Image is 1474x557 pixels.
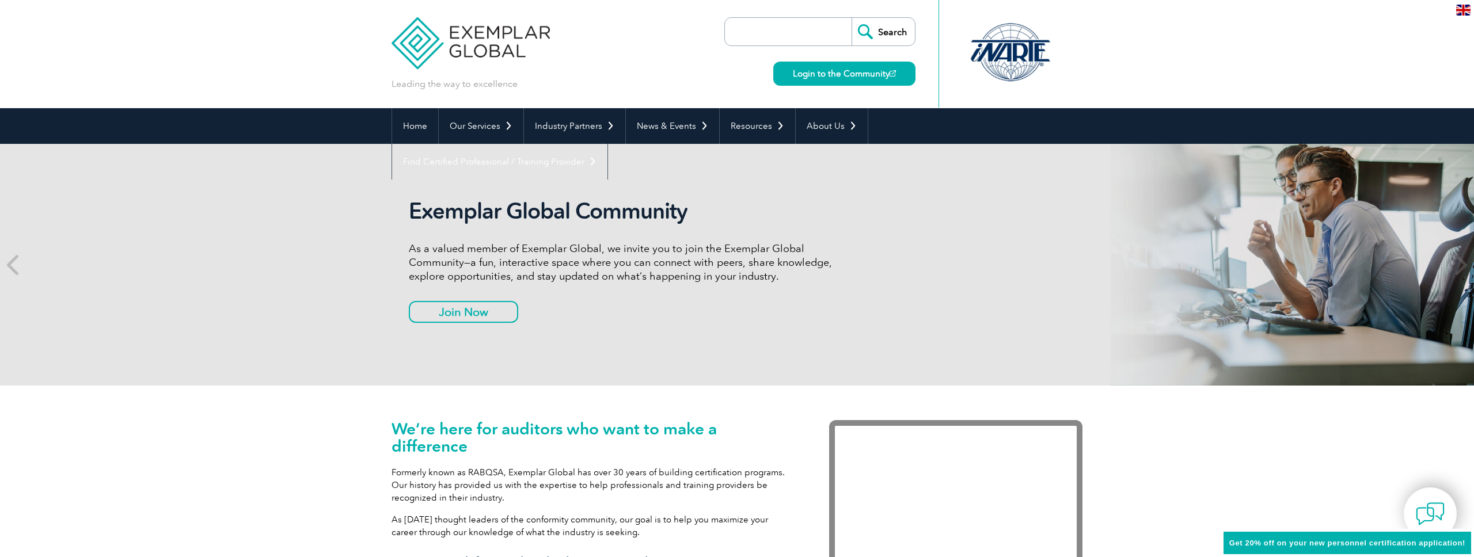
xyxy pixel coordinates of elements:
span: Get 20% off on your new personnel certification application! [1229,539,1465,547]
h2: Exemplar Global Community [409,198,841,224]
p: As a valued member of Exemplar Global, we invite you to join the Exemplar Global Community—a fun,... [409,242,841,283]
a: Home [392,108,438,144]
a: About Us [796,108,868,144]
a: Find Certified Professional / Training Provider [392,144,607,180]
a: Resources [720,108,795,144]
img: open_square.png [890,70,896,77]
p: As [DATE] thought leaders of the conformity community, our goal is to help you maximize your care... [392,513,795,539]
p: Leading the way to excellence [392,78,518,90]
a: Industry Partners [524,108,625,144]
h1: We’re here for auditors who want to make a difference [392,420,795,455]
img: en [1456,5,1471,16]
input: Search [852,18,915,45]
p: Formerly known as RABQSA, Exemplar Global has over 30 years of building certification programs. O... [392,466,795,504]
a: Our Services [439,108,523,144]
a: Login to the Community [773,62,915,86]
a: Join Now [409,301,518,323]
a: News & Events [626,108,719,144]
img: contact-chat.png [1416,499,1445,528]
